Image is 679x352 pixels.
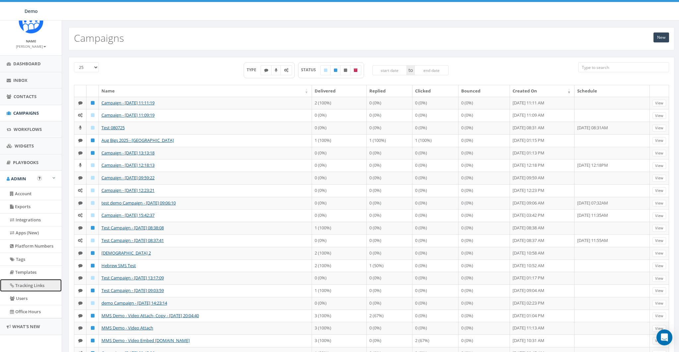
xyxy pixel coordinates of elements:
td: 0 (0%) [412,260,458,272]
td: 0 (0%) [312,234,367,247]
a: View [652,200,666,207]
i: Published [91,138,94,143]
a: Campaign - [DATE] 09:59:22 [101,175,154,181]
i: Draft [91,188,94,193]
label: Draft [320,65,331,75]
i: Draft [91,301,94,305]
td: 0 (0%) [459,147,510,159]
td: 0 (0%) [412,272,458,284]
a: View [652,263,666,269]
i: Draft [91,213,94,217]
a: View [652,150,666,157]
td: 2 (67%) [412,334,458,347]
th: Bounced [459,85,510,97]
span: Workflows [14,126,42,132]
th: Delivered [312,85,367,97]
a: demo Campaign - [DATE] 14:23:14 [101,300,167,306]
i: Text SMS [264,68,268,72]
td: [DATE] 08:31 AM [510,122,575,134]
i: Published [91,326,94,330]
td: 0 (0%) [412,172,458,184]
i: Text SMS [78,201,83,205]
td: 0 (0%) [459,310,510,322]
td: 3 (100%) [312,310,367,322]
a: View [652,287,666,294]
td: 0 (0%) [412,184,458,197]
td: [DATE] 01:04 PM [510,310,575,322]
td: [DATE] 09:04 AM [510,284,575,297]
i: Unpublished [344,68,347,72]
label: Ringless Voice Mail [271,65,281,75]
td: 0 (0%) [459,297,510,310]
a: View [652,275,666,282]
td: 0 (0%) [312,147,367,159]
i: Published [91,151,94,155]
label: Text SMS [261,65,272,75]
td: 0 (0%) [312,297,367,310]
td: 0 (0%) [412,297,458,310]
td: 0 (0%) [367,247,412,260]
td: [DATE] 10:52 AM [510,260,575,272]
td: 0 (0%) [412,109,458,122]
th: Replied [367,85,412,97]
a: View [652,125,666,132]
a: Campaign - [DATE] 11:09:19 [101,112,154,118]
td: [DATE] 12:18PM [575,159,650,172]
a: Campaign - [DATE] 13:13:18 [101,150,154,156]
td: 1 (100%) [312,222,367,234]
th: Created On: activate to sort column ascending [510,85,575,97]
td: [DATE] 09:59 AM [510,172,575,184]
td: 0 (0%) [367,234,412,247]
i: Text SMS [78,226,83,230]
i: Automated Message [78,238,83,243]
i: Published [91,251,94,255]
span: Inbox [13,77,28,83]
span: TYPE [247,67,261,73]
td: 0 (0%) [459,172,510,184]
label: Automated Message [280,65,292,75]
a: Hebrew SMS Test [101,263,136,268]
input: start date [372,65,407,75]
i: Text SMS [78,264,83,268]
td: 0 (0%) [412,159,458,172]
a: View [652,300,666,307]
i: Text SMS [78,138,83,143]
i: Text SMS [78,301,83,305]
a: Aug Bigs 2025 - [GEOGRAPHIC_DATA] [101,137,174,143]
td: [DATE] 03:42 PM [510,209,575,222]
a: New [653,32,669,42]
td: 0 (0%) [367,97,412,109]
span: What's New [12,323,40,329]
td: 0 (0%) [459,272,510,284]
a: View [652,187,666,194]
span: to [407,65,414,75]
td: 0 (0%) [459,109,510,122]
a: MMS Demo - Video Attach [101,325,153,331]
td: 3 (100%) [312,322,367,334]
a: Test Campaign - [DATE] 08:38:08 [101,225,164,231]
td: 0 (0%) [412,222,458,234]
a: View [652,225,666,232]
td: [DATE] 11:55AM [575,234,650,247]
i: Automated Message [78,188,83,193]
span: Campaigns [13,110,39,116]
td: [DATE] 09:06 AM [510,197,575,209]
td: 0 (0%) [459,209,510,222]
td: 2 (67%) [367,310,412,322]
i: Draft [91,126,94,130]
td: 0 (0%) [312,109,367,122]
a: Test 080725 [101,125,125,131]
td: 0 (0%) [412,197,458,209]
td: 0 (0%) [312,184,367,197]
a: test demo Campaign - [DATE] 09:06:10 [101,200,176,206]
td: 0 (0%) [367,122,412,134]
td: 0 (0%) [459,247,510,260]
td: [DATE] 11:11 AM [510,97,575,109]
span: Demo [25,8,38,14]
i: Draft [91,113,94,117]
i: Ringless Voice Mail [275,68,278,72]
td: 1 (100%) [367,134,412,147]
a: [DEMOGRAPHIC_DATA] 2 [101,250,151,256]
i: Published [91,288,94,293]
i: Draft [91,201,94,205]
